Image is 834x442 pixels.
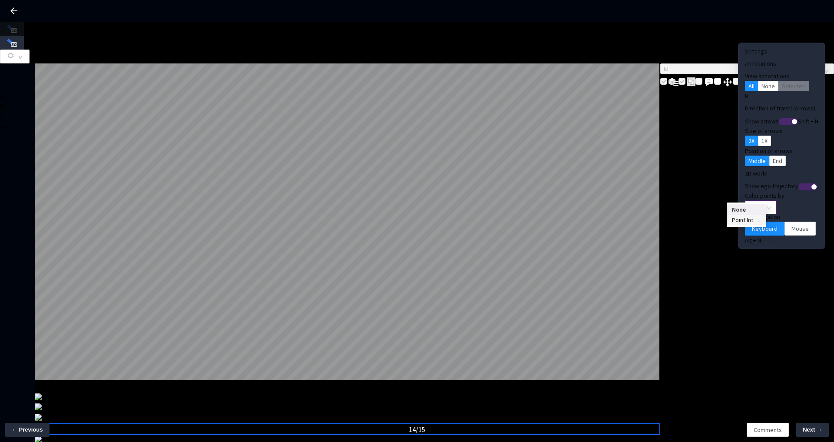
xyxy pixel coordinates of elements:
[784,222,816,236] button: Mouse
[745,156,769,166] button: Middle
[773,156,782,166] span: End
[769,156,786,166] button: End
[791,224,809,233] span: Mouse
[745,60,818,67] h4: Annotations
[752,224,778,233] span: Keyboard
[750,201,771,214] span: None
[745,127,783,135] span: Size of arrows
[748,136,755,146] span: 2X
[747,423,789,437] button: Comments
[745,105,818,112] h4: Direction of travel (Arrows)
[722,76,733,87] img: svg+xml;base64,PHN2ZyB3aWR0aD0iMjQiIGhlaWdodD0iMjUiIHZpZXdCb3g9IjAgMCAyNCAyNSIgZmlsbD0ibm9uZSIgeG...
[745,136,758,146] button: 2X
[704,77,714,87] img: svg+xml;base64,PHN2ZyB3aWR0aD0iMjQiIGhlaWdodD0iMjQiIHZpZXdCb3g9IjAgMCAyNCAyNCIgZmlsbD0ibm9uZSIgeG...
[687,77,695,86] img: svg+xml;base64,PHN2ZyB3aWR0aD0iMjAiIGhlaWdodD0iMjEiIHZpZXdCb3g9IjAgMCAyMCAyMSIgZmlsbD0ibm9uZSIgeG...
[803,425,822,434] span: Next →
[732,205,761,214] div: None
[732,215,761,225] div: Point Intensity
[745,182,798,190] span: Show ego trajectory
[798,117,818,125] span: Shift + H
[745,72,789,80] label: View annotations
[745,47,767,55] span: Settings
[664,64,831,73] span: Id
[669,78,678,86] img: svg+xml;base64,PHN2ZyB3aWR0aD0iMjMiIGhlaWdodD0iMTkiIHZpZXdCb3g9IjAgMCAyMyAxOSIgZmlsbD0ibm9uZSIgeG...
[758,81,778,91] button: None
[745,222,784,236] button: Keyboard
[758,136,771,146] button: 1X
[745,81,758,91] button: All
[745,191,818,200] div: Color points by
[745,117,779,125] span: Show arrows
[745,170,818,177] h4: 3D world
[748,81,755,91] span: All
[761,81,775,91] span: None
[409,424,425,435] div: 14 / 15
[727,215,766,225] div: Point Intensity
[727,204,766,215] div: None
[761,136,768,146] span: 1X
[745,92,748,100] span: H
[745,147,793,155] span: Position of arrows
[748,156,766,166] span: Middle
[745,236,761,244] span: Alt + N
[796,423,829,437] button: Next →
[754,425,782,435] span: Comments
[778,81,809,91] button: Selected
